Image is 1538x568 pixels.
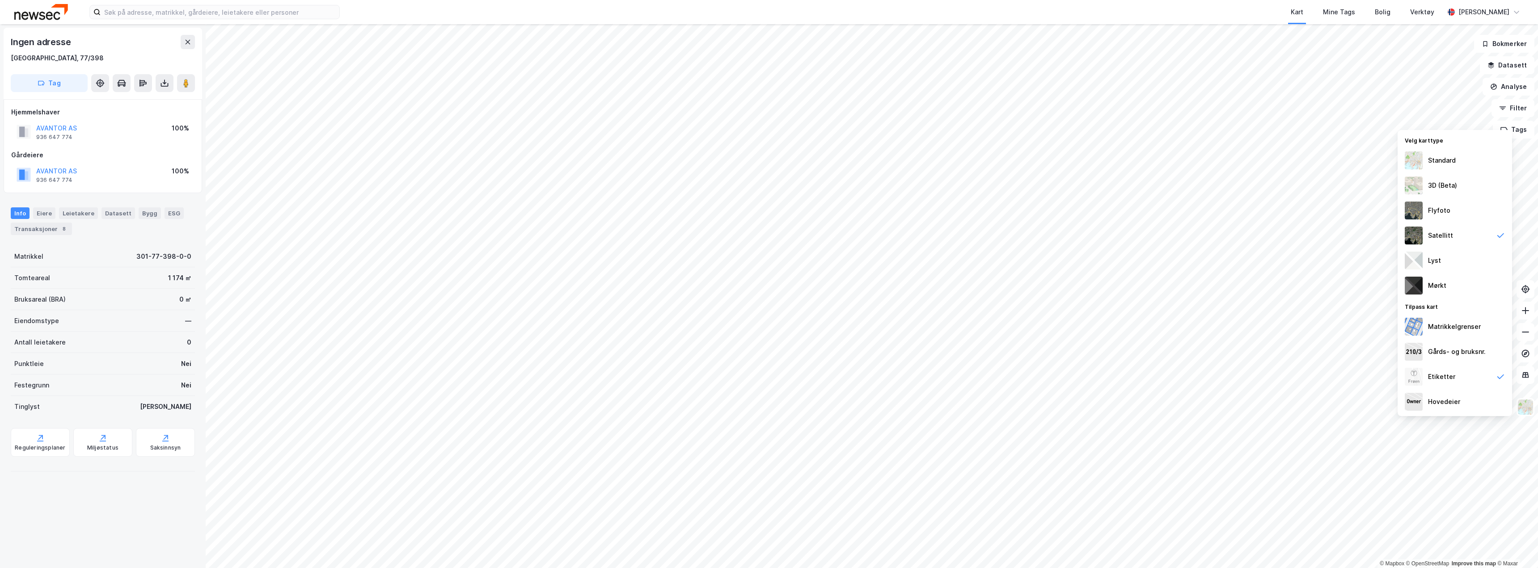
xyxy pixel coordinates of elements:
div: Etiketter [1428,371,1455,382]
div: 1 174 ㎡ [168,273,191,283]
div: Miljøstatus [87,444,118,451]
img: cadastreKeys.547ab17ec502f5a4ef2b.jpeg [1405,343,1423,361]
div: Matrikkel [14,251,43,262]
div: Tomteareal [14,273,50,283]
img: nCdM7BzjoCAAAAAElFTkSuQmCC [1405,277,1423,295]
div: Hovedeier [1428,396,1460,407]
div: 936 647 774 [36,134,72,141]
div: Kart [1291,7,1303,17]
div: Reguleringsplaner [15,444,65,451]
div: Bolig [1375,7,1390,17]
div: 8 [59,224,68,233]
img: Z [1405,368,1423,386]
div: 936 647 774 [36,177,72,184]
img: majorOwner.b5e170eddb5c04bfeeff.jpeg [1405,393,1423,411]
div: Eiere [33,207,55,219]
div: Mine Tags [1323,7,1355,17]
img: Z [1405,177,1423,194]
div: Info [11,207,30,219]
div: — [185,316,191,326]
button: Filter [1492,99,1534,117]
div: Festegrunn [14,380,49,391]
div: [GEOGRAPHIC_DATA], 77/398 [11,53,104,63]
div: Leietakere [59,207,98,219]
a: Improve this map [1452,560,1496,567]
div: 100% [172,166,189,177]
button: Analyse [1483,78,1534,96]
div: Velg karttype [1398,132,1512,148]
div: 3D (Beta) [1428,180,1457,191]
div: 301-77-398-0-0 [136,251,191,262]
img: luj3wr1y2y3+OchiMxRmMxRlscgabnMEmZ7DJGWxyBpucwSZnsMkZbHIGm5zBJmewyRlscgabnMEmZ7DJGWxyBpucwSZnsMkZ... [1405,252,1423,269]
div: 0 [187,337,191,348]
div: Tinglyst [14,401,40,412]
div: Bygg [139,207,161,219]
div: Punktleie [14,358,44,369]
div: Gårdeiere [11,150,194,160]
div: Saksinnsyn [150,444,181,451]
div: Verktøy [1410,7,1434,17]
input: Søk på adresse, matrikkel, gårdeiere, leietakere eller personer [101,5,339,19]
iframe: Chat Widget [1493,525,1538,568]
div: Kontrollprogram for chat [1493,525,1538,568]
div: Transaksjoner [11,223,72,235]
div: Tilpass kart [1398,298,1512,314]
button: Bokmerker [1474,35,1534,53]
div: [PERSON_NAME] [140,401,191,412]
div: 100% [172,123,189,134]
img: Z [1405,202,1423,219]
div: 0 ㎡ [179,294,191,305]
div: Nei [181,358,191,369]
div: Standard [1428,155,1456,166]
div: [PERSON_NAME] [1458,7,1509,17]
div: Nei [181,380,191,391]
button: Tags [1493,121,1534,139]
div: Matrikkelgrenser [1428,321,1481,332]
div: Flyfoto [1428,205,1450,216]
div: ESG [165,207,184,219]
div: Eiendomstype [14,316,59,326]
div: Ingen adresse [11,35,72,49]
div: Satellitt [1428,230,1453,241]
button: Datasett [1480,56,1534,74]
img: 9k= [1405,227,1423,244]
img: cadastreBorders.cfe08de4b5ddd52a10de.jpeg [1405,318,1423,336]
div: Bruksareal (BRA) [14,294,66,305]
img: Z [1405,151,1423,169]
a: OpenStreetMap [1406,560,1449,567]
img: Z [1517,399,1534,416]
div: Antall leietakere [14,337,66,348]
div: Mørkt [1428,280,1446,291]
button: Tag [11,74,88,92]
img: newsec-logo.f6e21ccffca1b3a03d2d.png [14,4,68,20]
a: Mapbox [1380,560,1404,567]
div: Gårds- og bruksnr. [1428,346,1486,357]
div: Hjemmelshaver [11,107,194,118]
div: Datasett [101,207,135,219]
div: Lyst [1428,255,1441,266]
